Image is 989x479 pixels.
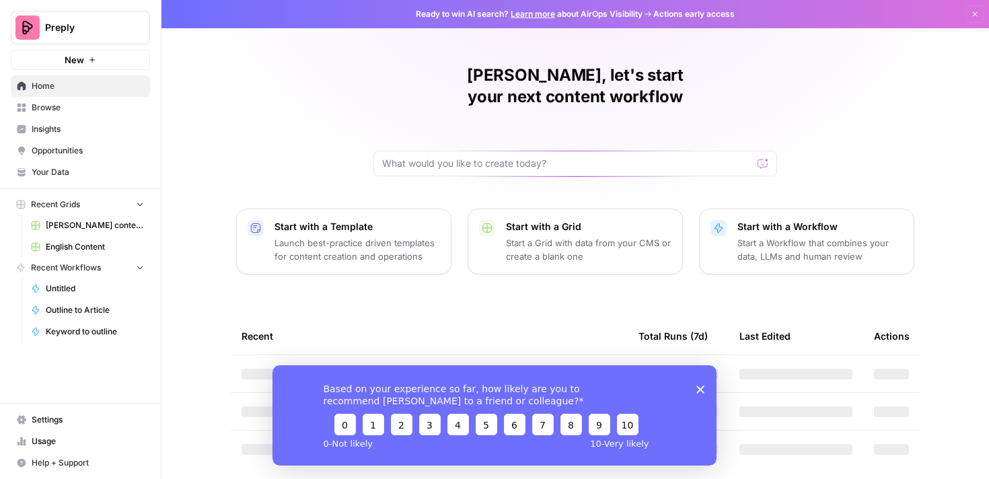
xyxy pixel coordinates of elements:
button: Recent Grids [11,194,150,215]
p: Start with a Workflow [737,220,903,233]
span: Opportunities [32,145,144,157]
p: Launch best-practice driven templates for content creation and operations [274,236,440,263]
span: Actions early access [653,8,735,20]
span: Help + Support [32,457,144,469]
a: Untitled [25,278,150,299]
button: Start with a TemplateLaunch best-practice driven templates for content creation and operations [236,209,451,274]
a: Keyword to outline [25,321,150,342]
span: Ready to win AI search? about AirOps Visibility [416,8,643,20]
span: New [65,53,84,67]
a: Insights [11,118,150,140]
span: Keyword to outline [46,326,144,338]
button: Start with a WorkflowStart a Workflow that combines your data, LLMs and human review [699,209,914,274]
div: Recent [242,318,617,355]
p: Start with a Template [274,220,440,233]
span: Your Data [32,166,144,178]
span: Recent Grids [31,198,80,211]
a: Outline to Article [25,299,150,321]
p: Start a Workflow that combines your data, LLMs and human review [737,236,903,263]
button: Start with a GridStart a Grid with data from your CMS or create a blank one [468,209,683,274]
span: Settings [32,414,144,426]
a: English Content [25,236,150,258]
span: Preply [45,21,126,34]
a: Browse [11,97,150,118]
img: Preply Logo [15,15,40,40]
span: Insights [32,123,144,135]
span: [PERSON_NAME] content interlinking test - new content [46,219,144,231]
h1: [PERSON_NAME], let's start your next content workflow [373,65,777,108]
button: Workspace: Preply [11,11,150,44]
a: Home [11,75,150,97]
span: English Content [46,241,144,253]
span: Untitled [46,283,144,295]
span: Outline to Article [46,304,144,316]
a: Your Data [11,161,150,183]
span: Browse [32,102,144,114]
div: Last Edited [739,318,791,355]
div: Actions [874,318,910,355]
a: Usage [11,431,150,452]
a: Opportunities [11,140,150,161]
button: New [11,50,150,70]
button: Recent Workflows [11,258,150,278]
iframe: Survey from AirOps [272,365,717,466]
p: Start a Grid with data from your CMS or create a blank one [506,236,671,263]
input: What would you like to create today? [382,157,752,170]
a: Settings [11,409,150,431]
a: Learn more [511,9,555,19]
p: Start with a Grid [506,220,671,233]
button: Help + Support [11,452,150,474]
span: Usage [32,435,144,447]
div: Total Runs (7d) [638,318,708,355]
span: Home [32,80,144,92]
span: Recent Workflows [31,262,101,274]
a: [PERSON_NAME] content interlinking test - new content [25,215,150,236]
